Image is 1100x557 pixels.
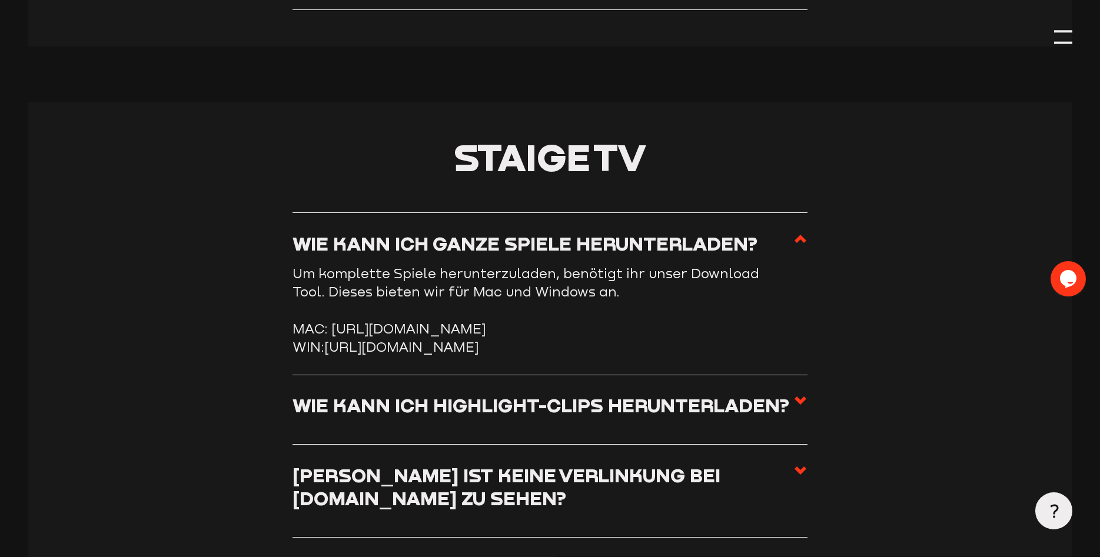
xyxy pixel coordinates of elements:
a: [URL][DOMAIN_NAME] [324,339,478,355]
span: Staige TV [454,134,646,179]
h3: Wie kann ich ganze Spiele herunterladen? [293,232,757,255]
h3: [PERSON_NAME] ist keine Verlinkung bei [DOMAIN_NAME] zu sehen? [293,463,794,509]
li: MAC: [URL][DOMAIN_NAME] [293,319,808,338]
p: Um komplette Spiele herunterzuladen, benötigt ihr unser Download Tool. Dieses bieten wir für Mac ... [293,264,763,301]
h3: Wie kann ich Highlight-Clips herunterladen? [293,393,789,416]
li: WIN: [293,338,808,356]
iframe: chat widget [1051,261,1088,296]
